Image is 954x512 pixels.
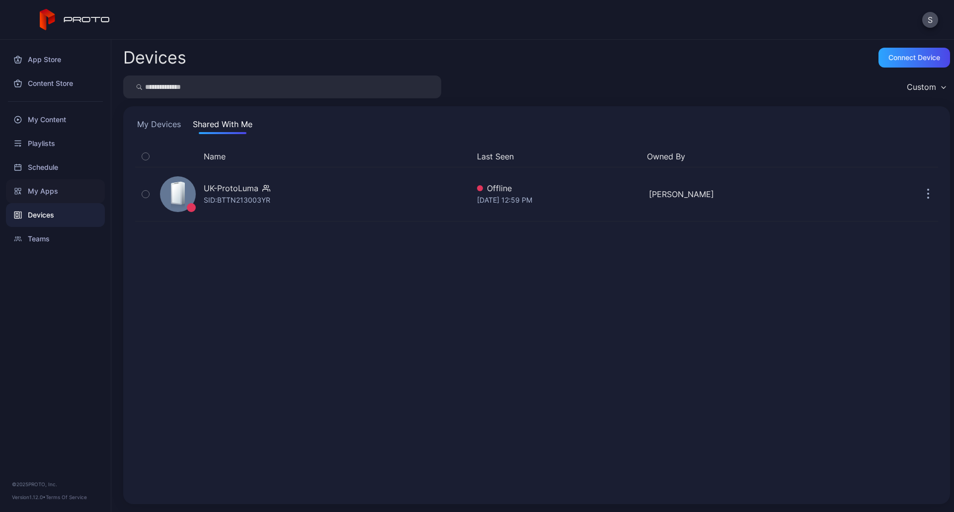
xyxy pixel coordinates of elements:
div: Connect device [888,54,940,62]
button: Last Seen [477,150,639,162]
div: Options [918,150,938,162]
div: UK-ProtoLuma [204,182,258,194]
a: Schedule [6,155,105,179]
a: Content Store [6,72,105,95]
button: My Devices [135,118,183,134]
div: [DATE] 12:59 PM [477,194,641,206]
div: SID: BTTN213003YR [204,194,270,206]
div: © 2025 PROTO, Inc. [12,480,99,488]
div: Custom [907,82,936,92]
div: [PERSON_NAME] [649,188,813,200]
a: App Store [6,48,105,72]
h2: Devices [123,49,186,67]
div: Update Device [817,150,906,162]
button: Shared With Me [191,118,254,134]
span: Version 1.12.0 • [12,494,46,500]
a: Teams [6,227,105,251]
a: Terms Of Service [46,494,87,500]
button: Connect device [878,48,950,68]
a: Playlists [6,132,105,155]
button: Owned By [647,150,809,162]
div: Offline [477,182,641,194]
button: S [922,12,938,28]
a: My Content [6,108,105,132]
a: My Apps [6,179,105,203]
a: Devices [6,203,105,227]
button: Name [204,150,226,162]
button: Custom [902,75,950,98]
